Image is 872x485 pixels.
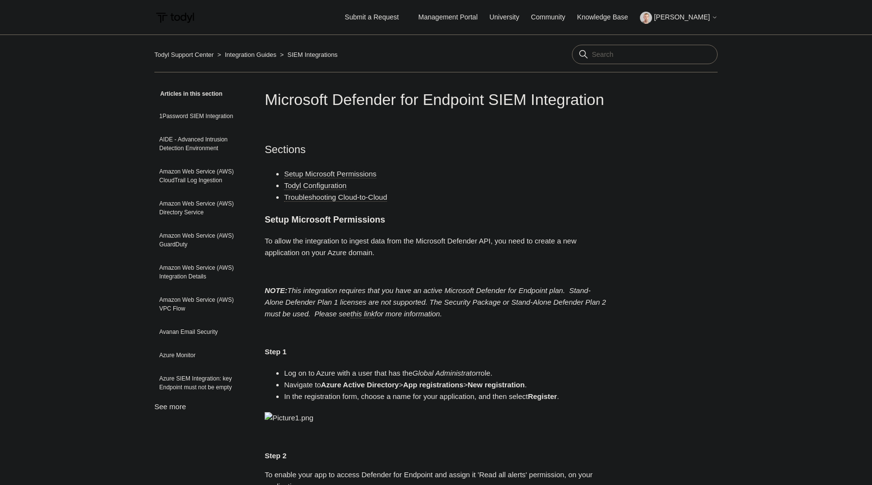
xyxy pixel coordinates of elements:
li: Navigate to > > . [284,379,607,391]
a: SIEM Integrations [287,51,337,58]
strong: Step 2 [265,451,286,460]
a: Amazon Web Service (AWS) Directory Service [154,194,250,222]
a: this link [351,310,375,318]
input: Search [572,45,718,64]
a: Troubleshooting Cloud-to-Cloud [284,193,387,202]
li: Log on to Azure with a user that has the role. [284,367,607,379]
a: AIDE - Advanced Intrusion Detection Environment [154,130,250,157]
h3: Setup Microsoft Permissions [265,213,607,227]
strong: Register [528,392,557,400]
strong: Step 1 [265,347,286,356]
li: Integration Guides [216,51,278,58]
a: Amazon Web Service (AWS) CloudTrail Log Ingestion [154,162,250,190]
a: Submit a Request [335,9,408,25]
a: Azure SIEM Integration: key Endpoint must not be empty [154,369,250,397]
strong: NOTE: [265,286,287,294]
button: [PERSON_NAME] [640,12,718,24]
li: Todyl Support Center [154,51,216,58]
img: Todyl Support Center Help Center home page [154,9,196,27]
strong: App registrations [403,381,463,389]
a: Amazon Web Service (AWS) Integration Details [154,259,250,286]
a: 1Password SIEM Integration [154,107,250,125]
img: Picture1.png [265,412,313,424]
strong: Azure Active Directory [321,381,399,389]
a: Todyl Configuration [284,181,346,190]
a: Amazon Web Service (AWS) VPC Flow [154,291,250,318]
em: Global Administrator [413,369,478,377]
span: Articles in this section [154,90,222,97]
a: Azure Monitor [154,346,250,364]
a: University [489,12,529,22]
a: Integration Guides [225,51,276,58]
a: Community [531,12,575,22]
a: See more [154,402,186,411]
a: Avanan Email Security [154,323,250,341]
a: Knowledge Base [577,12,638,22]
h1: Microsoft Defender for Endpoint SIEM Integration [265,88,607,111]
a: Amazon Web Service (AWS) GuardDuty [154,226,250,254]
em: This integration requires that you have an active Microsoft Defender for Endpoint plan. Stand-Alo... [265,286,606,318]
a: Management Portal [419,12,487,22]
span: [PERSON_NAME] [654,13,710,21]
a: Todyl Support Center [154,51,214,58]
h2: Sections [265,141,607,158]
a: Setup Microsoft Permissions [284,170,376,178]
p: To allow the integration to ingest data from the Microsoft Defender API, you need to create a new... [265,235,607,259]
strong: New registration [468,381,525,389]
li: In the registration form, choose a name for your application, and then select . [284,391,607,402]
li: SIEM Integrations [278,51,338,58]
